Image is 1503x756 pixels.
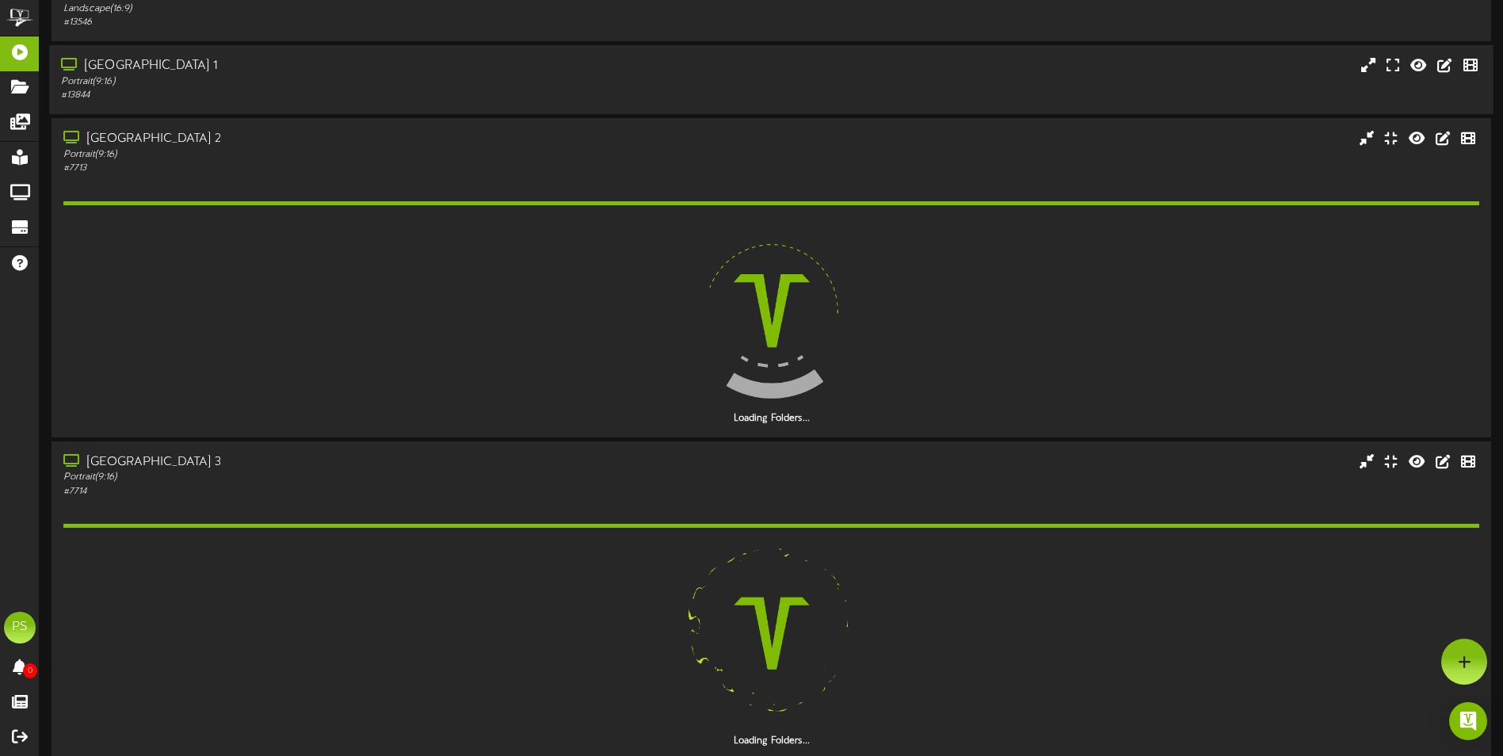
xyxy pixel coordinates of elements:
div: Portrait ( 9:16 ) [61,75,639,89]
div: Landscape ( 16:9 ) [63,2,639,16]
div: [GEOGRAPHIC_DATA] 1 [61,57,639,75]
strong: Loading Folders... [734,735,810,746]
div: # 13546 [63,16,639,29]
div: [GEOGRAPHIC_DATA] 3 [63,453,639,472]
div: [GEOGRAPHIC_DATA] 2 [63,130,639,148]
div: # 7714 [63,485,639,498]
div: # 7713 [63,162,639,175]
img: loading-spinner-4.png [670,209,873,412]
div: Portrait ( 9:16 ) [63,471,639,484]
div: PS [4,612,36,643]
div: Open Intercom Messenger [1449,702,1487,740]
strong: Loading Folders... [734,413,810,424]
img: loading-spinner-3.png [670,532,873,735]
div: # 13844 [61,89,639,102]
span: 0 [23,663,37,678]
div: Portrait ( 9:16 ) [63,148,639,162]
